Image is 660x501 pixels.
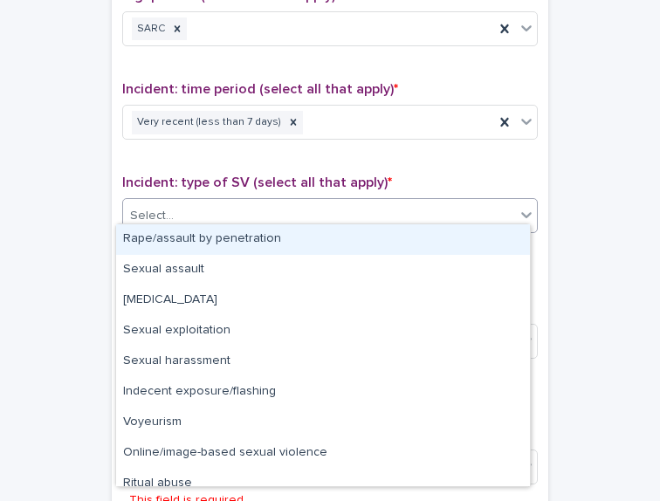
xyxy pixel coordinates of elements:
[116,408,530,438] div: Voyeurism
[116,377,530,408] div: Indecent exposure/flashing
[116,469,530,499] div: Ritual abuse
[132,17,168,41] div: SARC
[116,255,530,285] div: Sexual assault
[116,347,530,377] div: Sexual harassment
[130,207,174,225] div: Select...
[116,285,530,316] div: Child sexual abuse
[116,316,530,347] div: Sexual exploitation
[122,82,398,96] span: Incident: time period (select all that apply)
[116,438,530,469] div: Online/image-based sexual violence
[122,175,392,189] span: Incident: type of SV (select all that apply)
[132,111,284,134] div: Very recent (less than 7 days)
[116,224,530,255] div: Rape/assault by penetration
